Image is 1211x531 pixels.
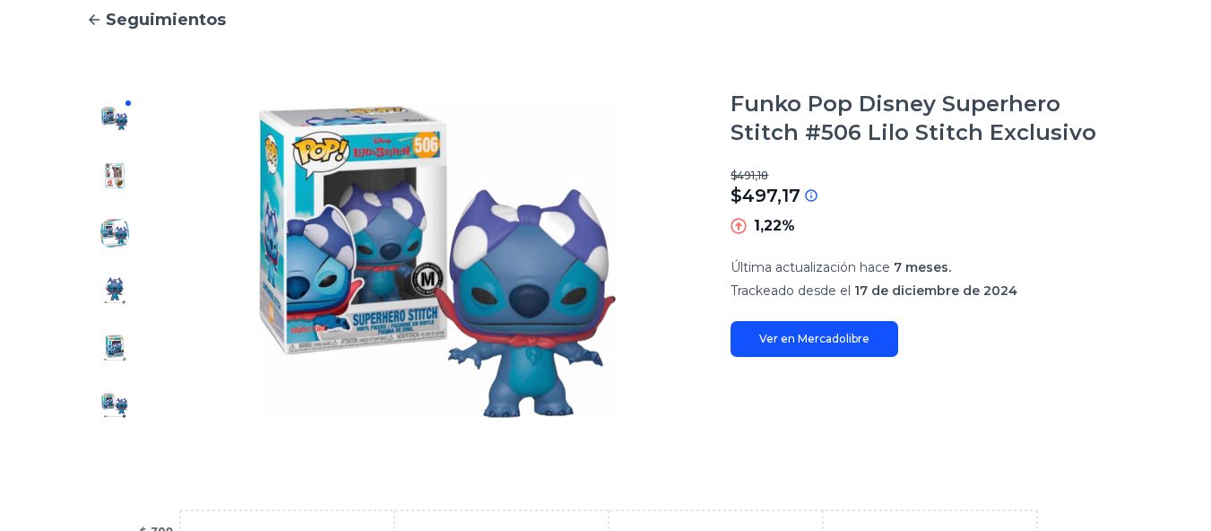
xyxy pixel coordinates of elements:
font: Trackeado desde el [731,283,851,299]
img: Funko Pop Disney Superhero Stitch #506 Lilo Stitch Exclusivo [100,334,129,362]
font: 17 de diciembre de 2024 [854,283,1017,299]
img: Funko Pop Disney Superhero Stitch #506 Lilo Stitch Exclusivo [100,161,129,190]
img: Funko Pop Disney Superhero Stitch #506 Lilo Stitch Exclusivo [100,276,129,305]
font: $497,17 [731,185,800,206]
font: 1,22% [754,217,795,234]
img: Funko Pop Disney Superhero Stitch #506 Lilo Stitch Exclusivo [179,90,695,434]
img: Funko Pop Disney Superhero Stitch #506 Lilo Stitch Exclusivo [100,391,129,420]
font: Funko Pop Disney Superhero Stitch #506 Lilo Stitch Exclusivo [731,91,1096,145]
font: Seguimientos [106,10,226,30]
a: Ver en Mercadolibre [731,321,898,357]
font: $491,18 [731,169,768,182]
img: Funko Pop Disney Superhero Stitch #506 Lilo Stitch Exclusivo [100,104,129,133]
font: Última actualización hace [731,259,890,275]
img: Funko Pop Disney Superhero Stitch #506 Lilo Stitch Exclusivo [100,219,129,248]
a: Seguimientos [86,7,1125,32]
font: Ver en Mercadolibre [759,332,869,345]
font: 7 meses. [894,259,951,275]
